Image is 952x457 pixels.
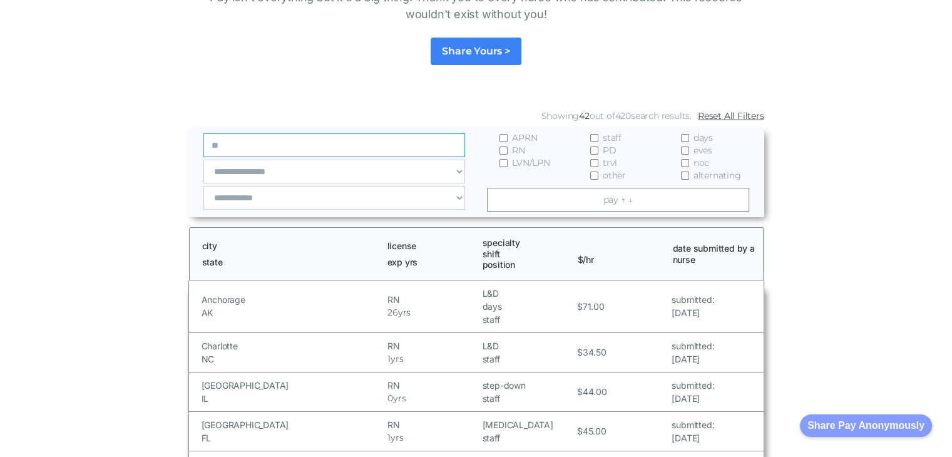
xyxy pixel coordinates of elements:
h5: [DATE] [672,392,714,405]
h5: yrs [391,352,403,366]
h5: staff [482,431,573,444]
h5: [DATE] [672,306,714,319]
h1: license [387,240,471,252]
h5: submitted: [672,339,714,352]
h5: $ [577,346,583,359]
span: APRN [512,131,537,144]
h5: 71.00 [583,300,605,313]
span: days [694,131,713,144]
h5: 34.50 [583,346,607,359]
h5: IL [202,392,385,405]
h1: city [202,240,376,252]
h5: RN [387,418,479,431]
h5: submitted: [672,418,714,431]
h5: RN [387,339,479,352]
span: trvl [603,157,617,169]
a: submitted:[DATE] [672,418,714,444]
a: submitted:[DATE] [672,379,714,405]
a: Share Yours > [431,38,521,65]
h5: yrs [398,306,411,319]
h5: AK [202,306,385,319]
input: APRN [499,134,508,142]
h1: specialty [483,237,566,249]
input: noc [681,159,689,167]
h5: $ [577,300,583,313]
h5: submitted: [672,379,714,392]
input: RN [499,146,508,155]
h5: L&D [482,339,573,352]
h5: RN [387,379,479,392]
h5: staff [482,392,573,405]
button: Share Pay Anonymously [800,414,932,437]
input: days [681,134,689,142]
h5: L&D [482,287,573,300]
h1: shift [483,249,566,260]
span: RN [512,144,525,157]
a: submitted:[DATE] [672,293,714,319]
h5: 1 [387,431,391,444]
h1: exp yrs [387,257,471,268]
h5: [MEDICAL_DATA] [482,418,573,431]
input: LVN/LPN [499,159,508,167]
span: PD [603,144,617,157]
h5: [DATE] [672,352,714,366]
input: PD [590,146,598,155]
h5: RN [387,293,479,306]
h1: position [483,259,566,270]
a: submitted:[DATE] [672,339,714,366]
h5: FL [202,431,385,444]
h5: Charlotte [202,339,385,352]
span: 42 [579,110,590,121]
h1: state [202,257,376,268]
h1: $/hr [578,243,662,265]
h5: 26 [387,306,398,319]
span: LVN/LPN [512,157,550,169]
h5: [GEOGRAPHIC_DATA] [202,418,385,431]
h5: staff [482,352,573,366]
h5: NC [202,352,385,366]
h5: 45.00 [583,424,607,438]
input: other [590,172,598,180]
h5: 0 [387,392,393,405]
h5: $ [577,424,583,438]
h5: staff [482,313,573,326]
span: noc [694,157,709,169]
h5: [GEOGRAPHIC_DATA] [202,379,385,392]
input: alternating [681,172,689,180]
h5: submitted: [672,293,714,306]
h5: step-down [482,379,573,392]
h1: date submitted by a nurse [673,243,757,265]
span: staff [603,131,622,144]
a: Reset All Filters [698,110,764,122]
h5: [DATE] [672,431,714,444]
span: eves [694,144,712,157]
a: pay ↑ ↓ [487,188,749,212]
input: eves [681,146,689,155]
form: Email Form [188,106,764,217]
h5: 44.00 [583,385,607,398]
h5: Anchorage [202,293,385,306]
span: 420 [615,110,630,121]
span: other [603,169,626,182]
h5: yrs [391,431,403,444]
div: Showing out of search results. [541,110,691,122]
input: trvl [590,159,598,167]
h5: $ [577,385,583,398]
span: alternating [694,169,741,182]
h5: 1 [387,352,391,366]
h5: days [482,300,573,313]
h5: yrs [393,392,406,405]
input: staff [590,134,598,142]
